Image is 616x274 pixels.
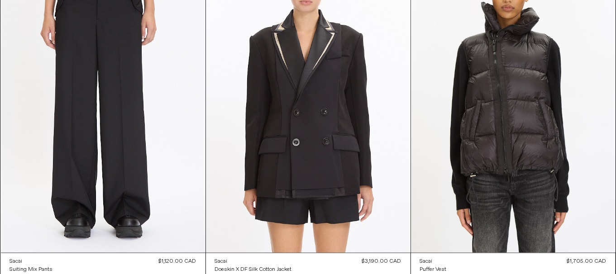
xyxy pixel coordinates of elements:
a: Puffer Vest [420,266,447,274]
div: $3,190.00 CAD [362,258,401,266]
a: Suiting Mix Pants [10,266,53,274]
div: Suiting Mix Pants [10,266,53,274]
div: $1,120.00 CAD [159,258,196,266]
div: Sacai [420,258,433,266]
div: Sacai [10,258,23,266]
div: Doeskin x DF Silk Cotton Jacket [215,266,292,274]
a: Sacai [10,258,53,266]
div: Puffer Vest [420,266,447,274]
a: Sacai [215,258,292,266]
div: $1,705.00 CAD [567,258,606,266]
a: Sacai [420,258,447,266]
a: Doeskin x DF Silk Cotton Jacket [215,266,292,274]
div: Sacai [215,258,228,266]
